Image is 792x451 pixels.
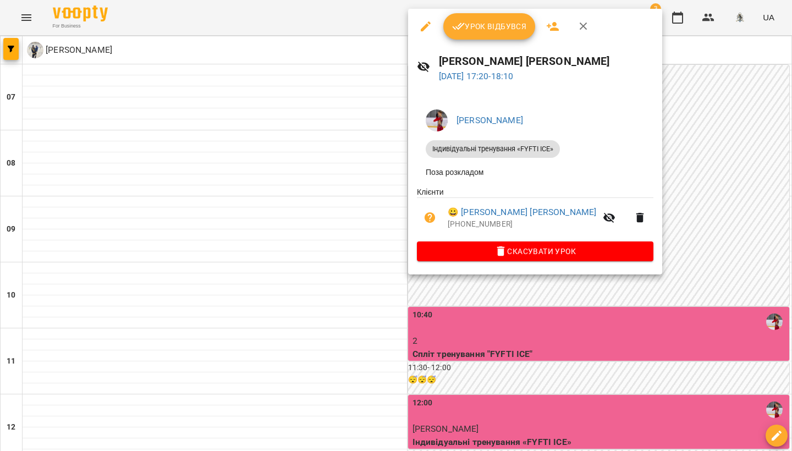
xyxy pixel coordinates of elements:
span: Урок відбувся [452,20,527,33]
button: Візит ще не сплачено. Додати оплату? [417,205,443,231]
a: [PERSON_NAME] [457,115,523,125]
li: Поза розкладом [417,162,653,182]
button: Урок відбувся [443,13,536,40]
img: d4df656d4e26a37f052297bfa2736557.jpeg [426,109,448,131]
span: Скасувати Урок [426,245,645,258]
span: Індивідуальні тренування «FYFTI ICE» [426,144,560,154]
a: 😀 [PERSON_NAME] [PERSON_NAME] [448,206,596,219]
a: [DATE] 17:20-18:10 [439,71,514,81]
button: Скасувати Урок [417,241,653,261]
ul: Клієнти [417,186,653,241]
p: [PHONE_NUMBER] [448,219,596,230]
h6: [PERSON_NAME] [PERSON_NAME] [439,53,653,70]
